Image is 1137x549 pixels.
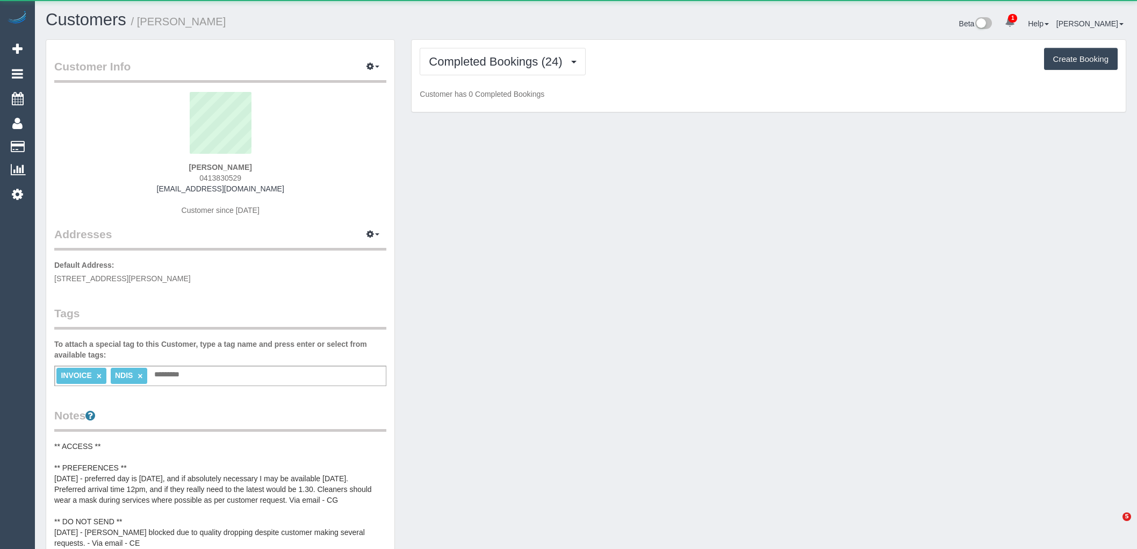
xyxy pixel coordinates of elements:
span: 5 [1122,512,1131,521]
a: [EMAIL_ADDRESS][DOMAIN_NAME] [157,184,284,193]
a: [PERSON_NAME] [1056,19,1124,28]
span: Customer since [DATE] [182,206,260,215]
a: × [138,372,142,381]
label: To attach a special tag to this Customer, type a tag name and press enter or select from availabl... [54,339,386,360]
legend: Notes [54,408,386,432]
small: / [PERSON_NAME] [131,16,226,27]
span: NDIS [115,371,133,380]
legend: Tags [54,305,386,330]
a: Help [1028,19,1049,28]
button: Completed Bookings (24) [420,48,585,75]
label: Default Address: [54,260,114,270]
span: 0413830529 [199,174,241,182]
a: × [97,372,102,381]
img: Automaid Logo [6,11,28,26]
a: Beta [959,19,992,28]
span: [STREET_ADDRESS][PERSON_NAME] [54,274,191,283]
legend: Customer Info [54,59,386,83]
a: Customers [46,10,126,29]
iframe: Intercom live chat [1100,512,1126,538]
span: Completed Bookings (24) [429,55,567,68]
button: Create Booking [1044,48,1118,70]
p: Customer has 0 Completed Bookings [420,89,1118,99]
span: INVOICE [61,371,92,380]
img: New interface [974,17,992,31]
strong: [PERSON_NAME] [189,163,251,172]
a: 1 [999,11,1020,34]
span: 1 [1008,14,1017,23]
